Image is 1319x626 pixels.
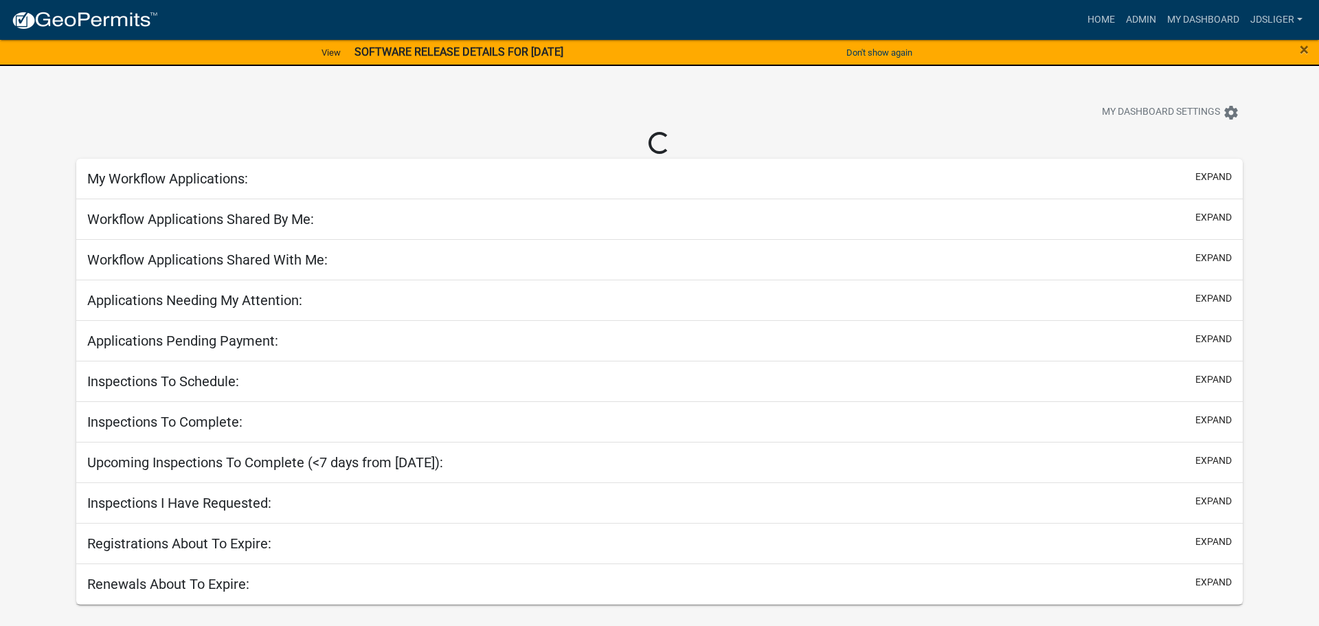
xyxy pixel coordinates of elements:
[87,414,243,430] h5: Inspections To Complete:
[87,495,271,511] h5: Inspections I Have Requested:
[87,211,314,227] h5: Workflow Applications Shared By Me:
[1195,454,1232,468] button: expand
[1195,332,1232,346] button: expand
[1300,40,1309,59] span: ×
[1195,372,1232,387] button: expand
[1195,251,1232,265] button: expand
[87,251,328,268] h5: Workflow Applications Shared With Me:
[1091,99,1250,126] button: My Dashboard Settingssettings
[87,292,302,309] h5: Applications Needing My Attention:
[1195,210,1232,225] button: expand
[1162,7,1245,33] a: My Dashboard
[841,41,918,64] button: Don't show again
[1245,7,1308,33] a: JDSliger
[1300,41,1309,58] button: Close
[1195,535,1232,549] button: expand
[87,170,248,187] h5: My Workflow Applications:
[1195,575,1232,590] button: expand
[1195,494,1232,508] button: expand
[1082,7,1120,33] a: Home
[354,45,563,58] strong: SOFTWARE RELEASE DETAILS FOR [DATE]
[87,576,249,592] h5: Renewals About To Expire:
[87,535,271,552] h5: Registrations About To Expire:
[1102,104,1220,121] span: My Dashboard Settings
[1195,170,1232,184] button: expand
[1120,7,1162,33] a: Admin
[87,333,278,349] h5: Applications Pending Payment:
[1223,104,1239,121] i: settings
[87,373,239,390] h5: Inspections To Schedule:
[316,41,346,64] a: View
[87,454,443,471] h5: Upcoming Inspections To Complete (<7 days from [DATE]):
[1195,413,1232,427] button: expand
[1195,291,1232,306] button: expand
